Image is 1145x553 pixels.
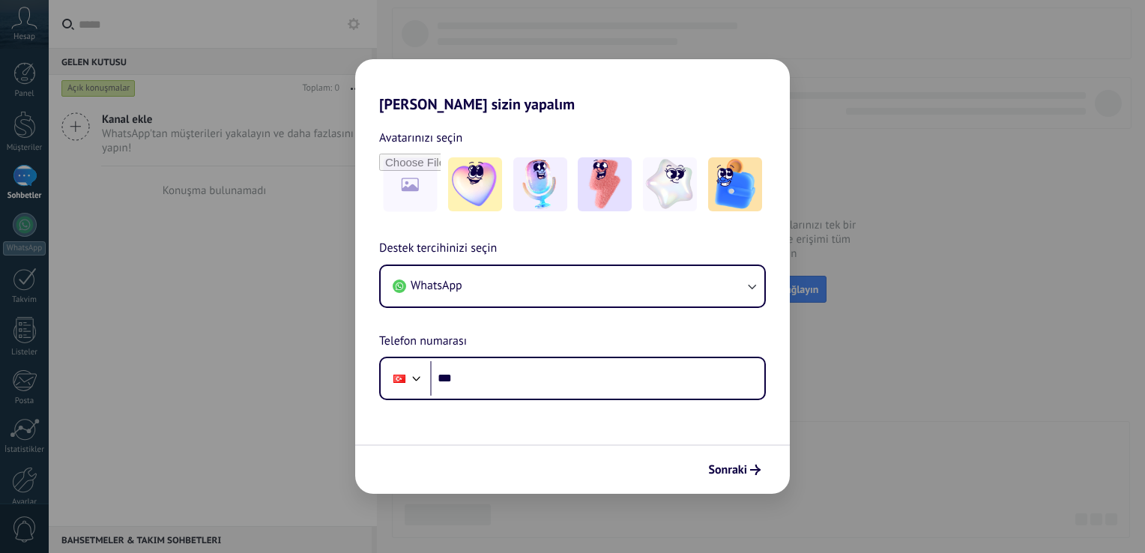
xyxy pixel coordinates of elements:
[411,278,462,293] span: WhatsApp
[643,157,697,211] img: -4.jpeg
[708,465,747,475] span: Sonraki
[379,239,497,259] span: Destek tercihinizi seçin
[578,157,632,211] img: -3.jpeg
[513,157,567,211] img: -2.jpeg
[448,157,502,211] img: -1.jpeg
[379,128,462,148] span: Avatarınızı seçin
[381,266,764,306] button: WhatsApp
[379,332,467,351] span: Telefon numarası
[708,157,762,211] img: -5.jpeg
[701,457,767,483] button: Sonraki
[385,363,414,394] div: Turkey: + 90
[355,59,790,113] h2: [PERSON_NAME] sizin yapalım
